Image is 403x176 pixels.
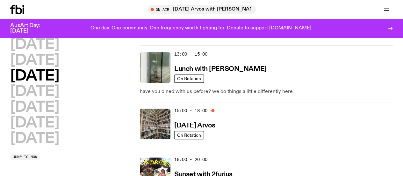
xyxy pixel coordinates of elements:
h3: [DATE] Arvos [174,122,215,129]
span: 18:00 - 20:00 [174,157,207,163]
button: On Air[DATE] Arvos with [PERSON_NAME] [148,5,256,14]
p: One day. One community. One frequency worth fighting for. Donate to support [DOMAIN_NAME]. [90,26,313,31]
button: [DATE] [10,38,59,52]
button: Jump to now [10,154,40,160]
button: [DATE] [10,116,59,130]
button: [DATE] [10,69,59,83]
img: A corner shot of the fbi music library [140,109,170,139]
a: On Rotation [174,131,204,139]
h3: AusArt Day: [DATE] [10,23,51,34]
h3: Lunch with [PERSON_NAME] [174,66,266,73]
span: On Rotation [177,76,201,81]
button: [DATE] [10,100,59,115]
a: On Rotation [174,74,204,83]
a: Lunch with [PERSON_NAME] [174,65,266,73]
a: [DATE] Arvos [174,121,215,129]
span: 13:00 - 15:00 [174,51,207,57]
button: [DATE] [10,85,59,99]
span: Jump to now [13,155,37,159]
button: [DATE] [10,132,59,146]
span: 15:00 - 18:00 [174,108,207,114]
button: [DATE] [10,53,59,68]
p: have you dined with us before? we do things a little differently here [140,88,393,96]
span: On Rotation [177,133,201,138]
